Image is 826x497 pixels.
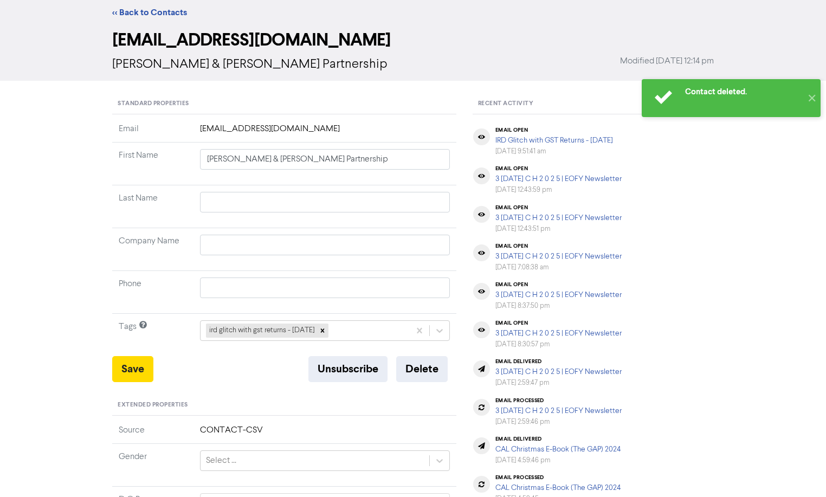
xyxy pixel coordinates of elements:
div: [DATE] 9:51:41 am [495,146,613,157]
div: email open [495,320,622,326]
div: email open [495,165,622,172]
button: Delete [396,356,448,382]
div: email open [495,243,622,249]
div: email open [495,204,622,211]
td: Phone [112,271,193,314]
a: IRD Glitch with GST Returns - [DATE] [495,137,613,144]
span: Modified [DATE] 12:14 pm [620,55,714,68]
a: CAL Christmas E-Book (The GAP) 2024 [495,446,621,453]
div: email processed [495,474,621,481]
button: Unsubscribe [308,356,388,382]
a: CAL Christmas E-Book (The GAP) 2024 [495,484,621,492]
a: 3 [DATE] C H 2 0 2 5 | EOFY Newsletter [495,330,622,337]
div: email open [495,127,613,133]
td: First Name [112,143,193,185]
div: Standard Properties [112,94,456,114]
td: Company Name [112,228,193,271]
td: CONTACT-CSV [193,424,456,444]
div: Contact deleted. [685,86,802,98]
div: [DATE] 8:30:57 pm [495,339,622,350]
td: Tags [112,314,193,357]
div: [DATE] 7:08:38 am [495,262,622,273]
td: Last Name [112,185,193,228]
span: [PERSON_NAME] & [PERSON_NAME] Partnership [112,58,387,71]
div: Select ... [206,454,236,467]
div: [DATE] 12:43:51 pm [495,224,622,234]
div: email open [495,281,622,288]
a: 3 [DATE] C H 2 0 2 5 | EOFY Newsletter [495,407,622,415]
div: ird glitch with gst returns - [DATE] [206,324,317,338]
a: 3 [DATE] C H 2 0 2 5 | EOFY Newsletter [495,175,622,183]
td: Gender [112,443,193,486]
div: email delivered [495,436,621,442]
h2: [EMAIL_ADDRESS][DOMAIN_NAME] [112,30,714,50]
div: [DATE] 2:59:47 pm [495,378,622,388]
div: email delivered [495,358,622,365]
button: Save [112,356,153,382]
div: Recent Activity [473,94,714,114]
a: 3 [DATE] C H 2 0 2 5 | EOFY Newsletter [495,368,622,376]
a: 3 [DATE] C H 2 0 2 5 | EOFY Newsletter [495,253,622,260]
a: << Back to Contacts [112,7,187,18]
div: [DATE] 12:43:59 pm [495,185,622,195]
td: Source [112,424,193,444]
a: 3 [DATE] C H 2 0 2 5 | EOFY Newsletter [495,291,622,299]
div: email processed [495,397,622,404]
iframe: Chat Widget [772,445,826,497]
div: [DATE] 4:59:46 pm [495,455,621,466]
td: Email [112,122,193,143]
div: Extended Properties [112,395,456,416]
td: [EMAIL_ADDRESS][DOMAIN_NAME] [193,122,456,143]
a: 3 [DATE] C H 2 0 2 5 | EOFY Newsletter [495,214,622,222]
div: [DATE] 8:37:50 pm [495,301,622,311]
div: [DATE] 2:59:46 pm [495,417,622,427]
